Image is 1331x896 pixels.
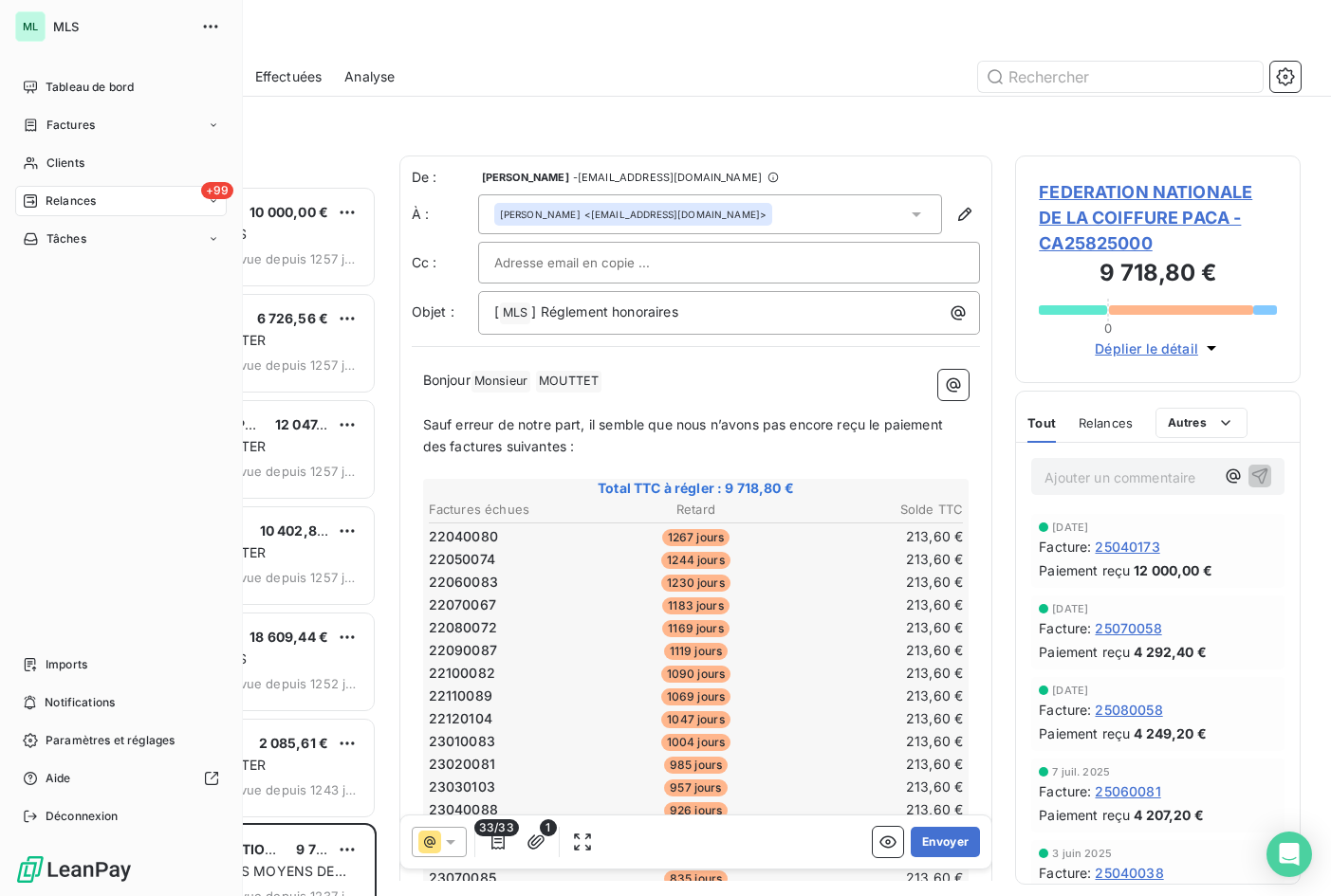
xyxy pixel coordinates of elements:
span: Effectuées [255,67,323,86]
span: 25040173 [1095,537,1159,557]
td: 213,60 € [786,731,964,752]
span: 3 juin 2025 [1052,848,1112,859]
span: 1267 jours [662,529,730,546]
span: 4 249,20 € [1134,723,1207,743]
span: 22110089 [429,686,492,705]
th: Factures échues [428,500,605,520]
td: 213,60 € [786,799,964,820]
span: 22050074 [429,550,495,569]
span: Clients [46,155,84,172]
span: 25080058 [1095,700,1162,720]
span: Monsieur [471,371,530,393]
div: Open Intercom Messenger [1266,832,1312,877]
span: Facture : [1039,700,1091,720]
td: 213,60 € [786,572,964,593]
span: 1119 jours [664,643,729,660]
span: 33/33 [474,819,519,836]
td: 213,60 € [786,686,964,706]
span: Analyse [344,67,395,86]
span: 25070058 [1095,618,1161,638]
span: 1244 jours [661,552,730,569]
span: Paiement reçu [1039,723,1130,743]
span: prévue depuis 1257 jours [219,251,359,266]
button: Envoyer [911,827,980,857]
span: 22040080 [429,527,498,546]
span: [DATE] [1052,521,1088,533]
span: 23010083 [429,732,495,751]
img: Logo LeanPay [15,854,133,885]
span: 1047 jours [661,711,730,728]
span: 1004 jours [661,734,731,751]
td: 213,60 € [786,868,964,888]
span: Paramètres et réglages [46,732,175,749]
span: [ [494,303,499,320]
span: Facture : [1039,863,1091,883]
span: MLS [500,302,530,324]
input: Adresse email en copie ... [494,248,698,277]
td: 213,60 € [786,663,964,684]
span: [PERSON_NAME] [482,172,569,183]
span: 9 718,80 € [296,841,365,857]
span: Relances [46,192,96,210]
span: 23040088 [429,800,498,819]
span: 6 726,56 € [257,310,329,326]
span: Total TTC à régler : 9 718,80 € [426,479,967,498]
span: Paiement reçu [1039,805,1130,825]
span: 957 jours [664,779,727,796]
span: Paiement reçu [1039,642,1130,662]
span: 1169 jours [662,620,730,637]
span: 25060081 [1095,781,1160,801]
span: De : [412,168,478,187]
h3: 9 718,80 € [1039,256,1277,294]
span: 1090 jours [661,666,731,683]
span: Tout [1027,415,1056,430]
span: 4 207,20 € [1134,805,1204,825]
span: Bonjour [423,372,471,388]
span: 22070067 [429,595,496,614]
span: 835 jours [664,870,728,887]
span: MOUTTET [536,371,601,393]
span: 1 [540,819,557,836]
span: 22080072 [429,618,497,637]
td: 213,60 € [786,640,964,661]
span: 985 jours [664,757,728,774]
div: ML [15,11,46,42]
span: 18 609,44 € [250,629,328,645]
span: 4 292,40 € [1134,642,1207,662]
th: Retard [607,500,785,520]
span: 22120104 [429,709,492,728]
span: prévue depuis 1257 jours [219,570,359,585]
span: Déconnexion [46,808,119,825]
span: 25040038 [1095,863,1163,883]
span: MLS [53,19,190,34]
span: Factures [46,117,95,134]
span: prévue depuis 1257 jours [219,357,359,373]
span: Notifications [45,694,115,711]
span: Paiement reçu [1039,560,1130,580]
span: Imports [46,656,87,673]
span: 1069 jours [661,688,731,705]
button: Déplier le détail [1089,338,1227,359]
span: 23020081 [429,755,495,774]
span: 2 085,61 € [259,735,329,751]
span: Aide [46,770,71,787]
span: Relances [1079,415,1133,430]
span: Tâches [46,230,86,247]
label: À : [412,205,478,224]
span: Objet : [412,303,454,320]
button: Autres [1155,408,1248,438]
span: 1230 jours [661,575,730,592]
span: Tableau de bord [46,79,134,96]
span: 23030103 [429,777,495,796]
span: Facture : [1039,537,1091,557]
span: [PERSON_NAME] [500,208,581,221]
span: 0 [1104,320,1112,336]
span: ] Réglement honoraires [531,303,677,320]
span: 22090087 [429,641,497,660]
span: 926 jours [664,802,728,819]
span: [DATE] [1052,685,1088,696]
span: 12 000,00 € [1134,560,1212,580]
span: Sauf erreur de notre part, il semble que nous n’avons pas encore reçu le paiement des factures su... [423,416,947,454]
span: 7 juil. 2025 [1052,766,1110,777]
span: prévue depuis 1257 jours [219,464,359,479]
